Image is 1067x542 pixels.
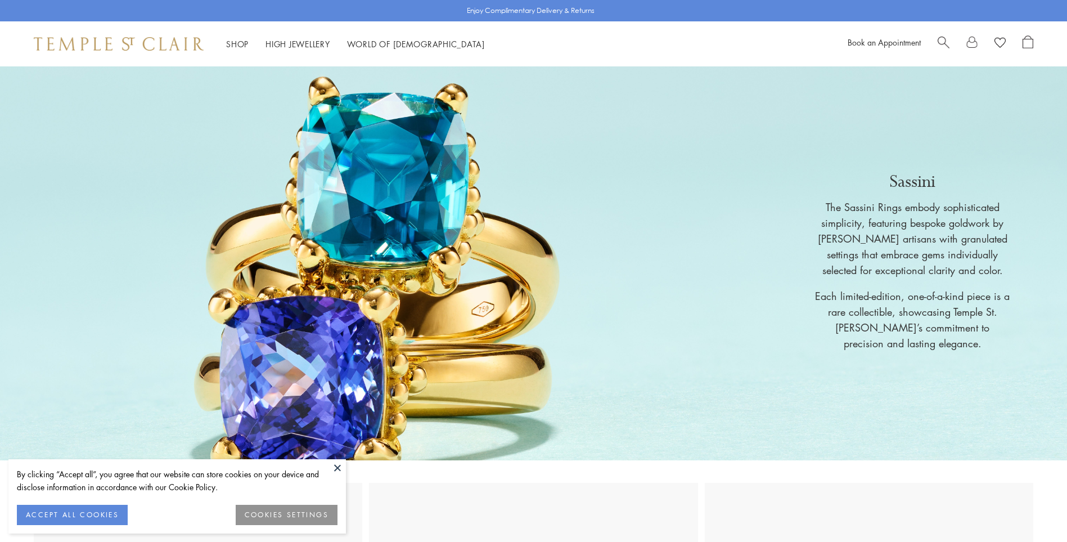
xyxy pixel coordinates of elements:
[265,38,330,50] a: High JewelleryHigh Jewellery
[814,170,1011,194] p: Sassini
[938,35,949,52] a: Search
[236,505,337,525] button: COOKIES SETTINGS
[814,288,1011,351] p: Each limited-edition, one-of-a-kind piece is a rare collectible, showcasing Temple St. [PERSON_NA...
[347,38,485,50] a: World of [DEMOGRAPHIC_DATA]World of [DEMOGRAPHIC_DATA]
[17,505,128,525] button: ACCEPT ALL COOKIES
[226,38,249,50] a: ShopShop
[1023,35,1033,52] a: Open Shopping Bag
[17,468,337,494] div: By clicking “Accept all”, you agree that our website can store cookies on your device and disclos...
[994,35,1006,52] a: View Wishlist
[848,37,921,48] a: Book an Appointment
[467,5,595,16] p: Enjoy Complimentary Delivery & Returns
[34,37,204,51] img: Temple St. Clair
[814,199,1011,278] p: The Sassini Rings embody sophisticated simplicity, featuring bespoke goldwork by [PERSON_NAME] ar...
[226,37,485,51] nav: Main navigation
